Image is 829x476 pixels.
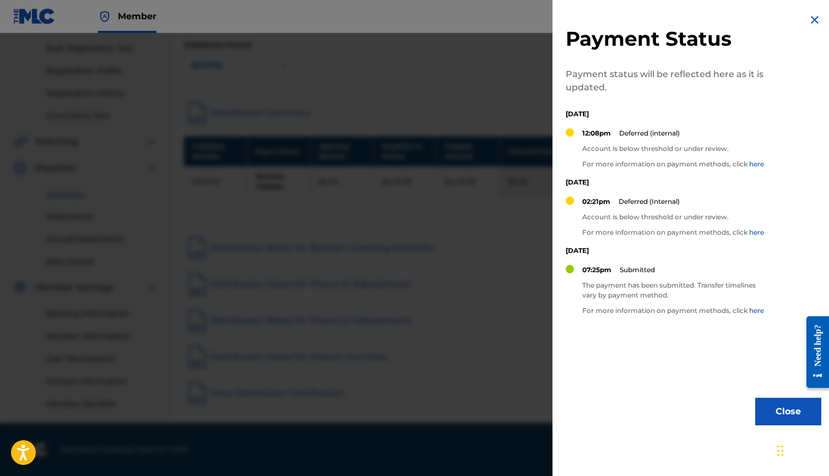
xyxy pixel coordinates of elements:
[774,423,829,476] iframe: Chat Widget
[582,306,770,316] p: For more information on payment methods, click
[566,246,770,256] p: [DATE]
[13,8,56,24] img: MLC Logo
[582,228,764,237] p: For more information on payment methods, click
[749,228,764,236] a: here
[566,68,770,94] p: Payment status will be reflected here as it is updated.
[566,177,770,187] p: [DATE]
[566,109,770,119] p: [DATE]
[620,265,655,275] p: Submitted
[582,197,610,207] p: 02:21pm
[582,159,764,169] p: For more information on payment methods, click
[582,144,764,154] p: Account is below threshold or under review.
[749,160,764,168] a: here
[582,280,770,300] p: The payment has been submitted. Transfer timelines vary by payment method.
[619,128,680,138] p: Deferred (internal)
[566,26,770,51] h2: Payment Status
[798,305,829,399] iframe: Resource Center
[619,197,680,207] p: Deferred (Internal)
[582,128,611,138] p: 12:08pm
[749,306,764,315] a: here
[118,10,156,23] span: Member
[777,434,784,467] div: Drag
[98,10,111,23] img: Top Rightsholder
[582,212,764,222] p: Account is below threshold or under review.
[755,398,821,425] button: Close
[582,265,611,275] p: 07:25pm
